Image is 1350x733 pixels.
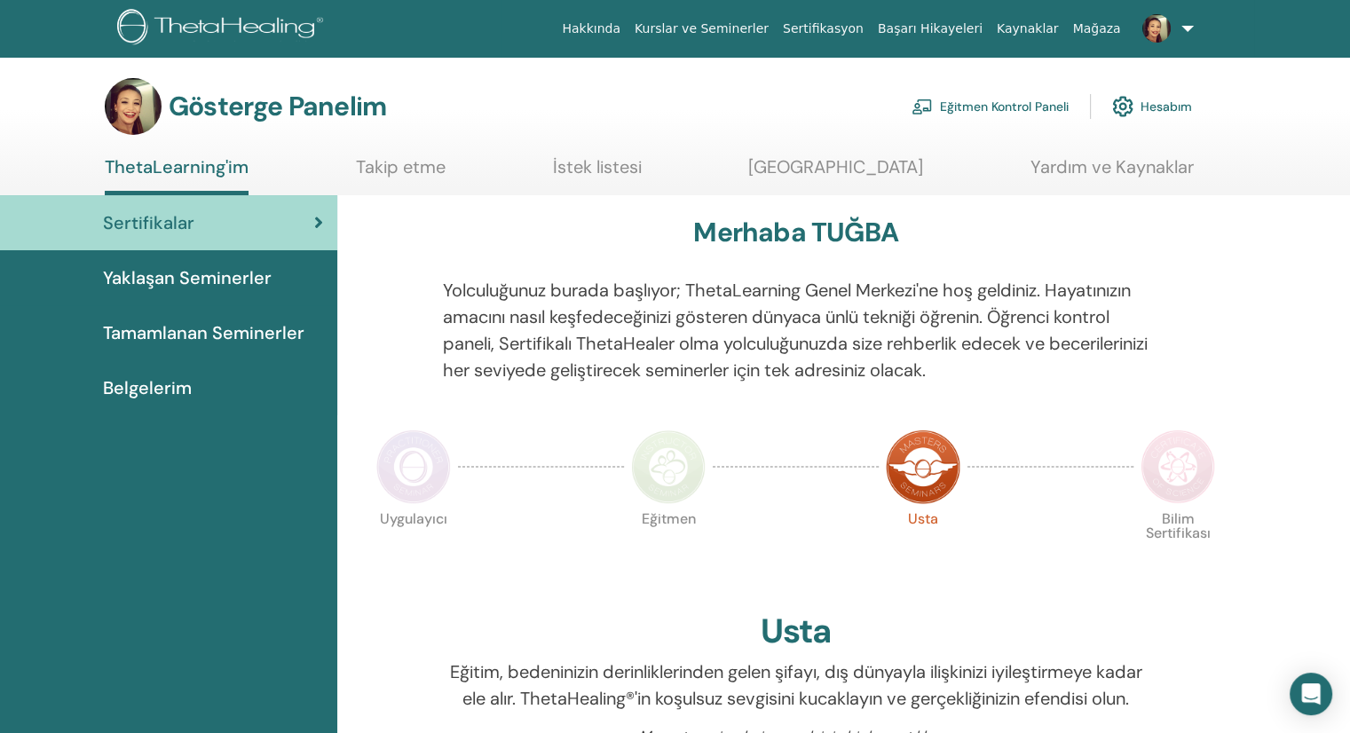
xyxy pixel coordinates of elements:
[1290,673,1332,715] div: Intercom Messenger'ı açın
[376,430,451,504] img: Uygulayıcı
[1030,156,1194,191] a: Yardım ve Kaynaklar
[356,155,446,178] font: Takip etme
[103,266,272,289] font: Yaklaşan Seminerler
[105,155,249,178] font: ThetaLearning'im
[1146,509,1211,542] font: Bilim Sertifikası
[103,321,304,344] font: Tamamlanan Seminerler
[1112,91,1133,122] img: cog.svg
[783,21,864,35] font: Sertifikasyon
[912,99,933,114] img: chalkboard-teacher.svg
[1141,430,1215,504] img: Bilim Sertifikası
[356,156,446,191] a: Takip etme
[1141,99,1192,115] font: Hesabım
[871,12,990,45] a: Başarı Hikayeleri
[748,155,923,178] font: [GEOGRAPHIC_DATA]
[628,12,776,45] a: Kurslar ve Seminerler
[103,211,194,234] font: Sertifikalar
[443,279,1148,382] font: Yolculuğunuz burada başlıyor; ThetaLearning Genel Merkezi'ne hoş geldiniz. Hayatınızın amacını na...
[169,89,386,123] font: Gösterge Panelim
[886,430,960,504] img: Usta
[562,21,620,35] font: Hakkında
[990,12,1066,45] a: Kaynaklar
[776,12,871,45] a: Sertifikasyon
[450,660,1142,710] font: Eğitim, bedeninizin derinliklerinden gelen şifayı, dış dünyayla ilişkinizi iyileştirmeye kadar el...
[105,156,249,195] a: ThetaLearning'im
[105,78,162,135] img: default.jpg
[997,21,1059,35] font: Kaynaklar
[912,87,1069,126] a: Eğitmen Kontrol Paneli
[635,21,769,35] font: Kurslar ve Seminerler
[1112,87,1192,126] a: Hesabım
[103,376,192,399] font: Belgelerim
[553,156,642,191] a: İstek listesi
[1030,155,1194,178] font: Yardım ve Kaynaklar
[940,99,1069,115] font: Eğitmen Kontrol Paneli
[748,156,923,191] a: [GEOGRAPHIC_DATA]
[1142,14,1171,43] img: default.jpg
[908,509,938,528] font: Usta
[761,609,831,653] font: Usta
[631,430,706,504] img: Eğitmen
[553,155,642,178] font: İstek listesi
[878,21,983,35] font: Başarı Hikayeleri
[117,9,329,49] img: logo.png
[555,12,628,45] a: Hakkında
[380,509,447,528] font: Uygulayıcı
[1065,12,1127,45] a: Mağaza
[1072,21,1120,35] font: Mağaza
[642,509,696,528] font: Eğitmen
[693,215,898,249] font: Merhaba TUĞBA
